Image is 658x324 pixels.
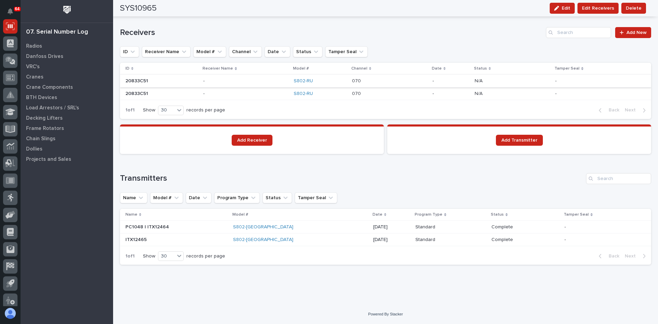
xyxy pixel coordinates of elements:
[352,77,362,84] p: 070
[555,89,558,97] p: -
[143,107,155,113] p: Show
[26,53,63,60] p: Danfoss Drives
[203,89,206,97] p: -
[26,74,44,80] p: Cranes
[373,237,410,243] p: [DATE]
[26,115,63,121] p: Decking Lifters
[586,173,651,184] input: Search
[120,102,140,119] p: 1 of 1
[150,192,183,203] button: Model #
[120,75,651,87] tr: 20833C5120833C51 -- S802-RU 070070 -N/AN/A --
[432,78,469,84] p: -
[546,27,611,38] input: Search
[120,248,140,265] p: 1 of 1
[186,253,225,259] p: records per page
[203,77,206,84] p: -
[26,125,64,132] p: Frame Rotators
[120,28,543,38] h1: Receivers
[26,105,79,111] p: Load Arrestors / SRL's
[582,4,614,12] span: Edit Receivers
[351,65,367,72] p: Channel
[496,135,543,146] a: Add Transmitter
[562,5,570,11] span: Edit
[615,27,651,38] a: Add New
[214,192,260,203] button: Program Type
[232,211,248,218] p: Model #
[294,91,313,97] a: S802-RU
[21,61,113,72] a: VRC's
[564,223,567,230] p: -
[625,107,640,113] span: Next
[26,28,88,36] div: 07. Serial Number Log
[186,107,225,113] p: records per page
[120,233,651,246] tr: ITX12465ITX12465 S802-[GEOGRAPHIC_DATA] [DATE]StandardStandard CompleteComplete --
[125,211,137,218] p: Name
[415,223,437,230] p: Standard
[120,3,157,13] h2: SYS10965
[432,65,442,72] p: Date
[125,65,130,72] p: ID
[120,221,651,233] tr: PC1048 | ITX12464PC1048 | ITX12464 S802-[GEOGRAPHIC_DATA] [DATE]StandardStandard CompleteComplete --
[125,223,170,230] p: PC1048 | ITX12464
[474,65,487,72] p: Status
[605,107,619,113] span: Back
[293,65,309,72] p: Model #
[143,253,155,259] p: Show
[555,77,558,84] p: -
[373,224,410,230] p: [DATE]
[237,138,267,143] span: Add Receiver
[21,123,113,133] a: Frame Rotators
[475,77,484,84] p: N/A
[203,65,233,72] p: Receiver Name
[21,113,113,123] a: Decking Lifters
[550,3,575,14] button: Edit
[120,173,583,183] h1: Transmitters
[475,89,484,97] p: N/A
[368,312,403,316] a: Powered By Stacker
[491,211,504,218] p: Status
[233,224,293,230] a: S802-[GEOGRAPHIC_DATA]
[294,78,313,84] a: S802-RU
[21,82,113,92] a: Crane Components
[125,89,149,97] p: 20833C51
[26,64,40,70] p: VRC's
[555,65,580,72] p: Tamper Seal
[373,211,382,218] p: Date
[593,107,622,113] button: Back
[120,87,651,100] tr: 20833C5120833C51 -- S802-RU 070070 -N/AN/A --
[21,133,113,144] a: Chain Slings
[125,77,149,84] p: 20833C51
[3,4,17,19] button: Notifications
[564,211,589,218] p: Tamper Seal
[21,41,113,51] a: Radios
[21,51,113,61] a: Danfoss Drives
[352,89,362,97] p: 070
[232,135,272,146] a: Add Receiver
[263,192,292,203] button: Status
[26,156,71,163] p: Projects and Sales
[491,236,514,243] p: Complete
[158,253,175,260] div: 30
[158,107,175,114] div: 30
[193,46,226,57] button: Model #
[621,3,646,14] button: Delete
[622,107,651,113] button: Next
[293,46,322,57] button: Status
[3,306,17,321] button: users-avatar
[625,253,640,259] span: Next
[577,3,619,14] button: Edit Receivers
[593,253,622,259] button: Back
[265,46,290,57] button: Date
[432,91,469,97] p: -
[21,103,113,113] a: Load Arrestors / SRL's
[21,144,113,154] a: Dollies
[142,46,191,57] button: Receiver Name
[325,46,368,57] button: Tamper Seal
[491,223,514,230] p: Complete
[415,211,442,218] p: Program Type
[564,236,567,243] p: -
[120,192,147,203] button: Name
[605,253,619,259] span: Back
